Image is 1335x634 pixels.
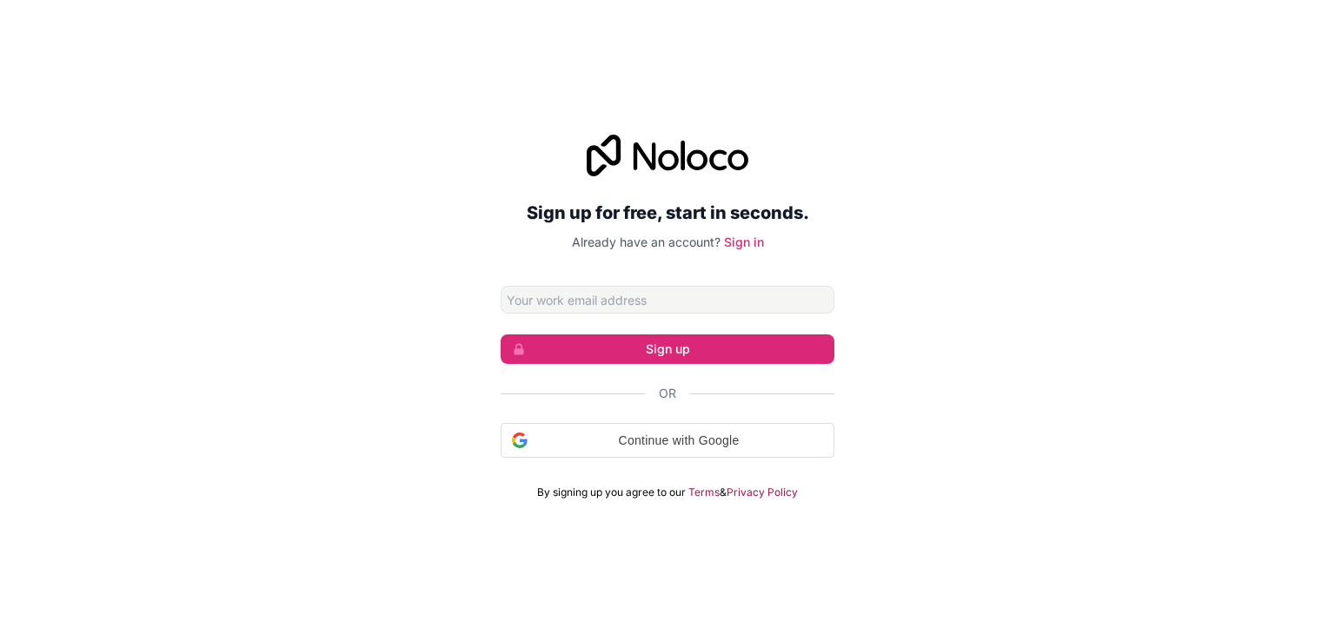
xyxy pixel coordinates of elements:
[688,485,720,499] a: Terms
[535,432,823,450] span: Continue with Google
[501,423,834,458] div: Continue with Google
[724,234,764,249] a: Sign in
[727,485,798,499] a: Privacy Policy
[537,485,686,499] span: By signing up you agree to our
[501,286,834,314] input: Email address
[501,197,834,228] h2: Sign up for free, start in seconds.
[572,234,721,249] span: Already have an account?
[659,385,676,402] span: Or
[501,334,834,364] button: Sign up
[720,485,727,499] span: &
